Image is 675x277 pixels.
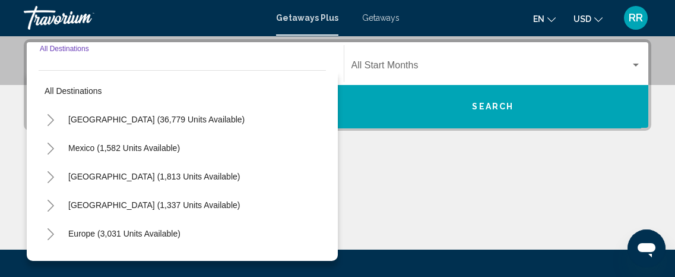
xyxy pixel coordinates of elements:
button: Toggle United States (36,779 units available) [39,108,62,131]
button: Toggle Mexico (1,582 units available) [39,136,62,160]
button: Toggle Canada (1,813 units available) [39,165,62,188]
span: USD [573,14,591,24]
button: Europe (3,031 units available) [62,220,186,247]
a: Getaways [362,13,400,23]
button: All destinations [39,77,326,105]
span: [GEOGRAPHIC_DATA] (1,813 units available) [68,172,240,181]
button: [GEOGRAPHIC_DATA] (218 units available) [62,248,239,276]
button: [GEOGRAPHIC_DATA] (36,779 units available) [62,106,251,133]
span: RR [629,12,643,24]
span: [GEOGRAPHIC_DATA] (1,337 units available) [68,200,240,210]
button: Change language [533,10,556,27]
span: [GEOGRAPHIC_DATA] (36,779 units available) [68,115,245,124]
a: Travorium [24,6,264,30]
iframe: Button to launch messaging window [628,229,666,267]
button: Change currency [573,10,603,27]
button: Mexico (1,582 units available) [62,134,186,162]
button: [GEOGRAPHIC_DATA] (1,337 units available) [62,191,246,219]
button: Search [338,85,649,128]
button: [GEOGRAPHIC_DATA] (1,813 units available) [62,163,246,190]
button: Toggle Caribbean & Atlantic Islands (1,337 units available) [39,193,62,217]
span: Search [472,102,514,112]
span: Europe (3,031 units available) [68,229,180,238]
a: Getaways Plus [276,13,338,23]
button: Toggle Australia (218 units available) [39,250,62,274]
div: Search widget [27,42,648,128]
button: Toggle Europe (3,031 units available) [39,222,62,245]
button: User Menu [620,5,651,30]
span: All destinations [45,86,102,96]
span: en [533,14,544,24]
span: Mexico (1,582 units available) [68,143,180,153]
